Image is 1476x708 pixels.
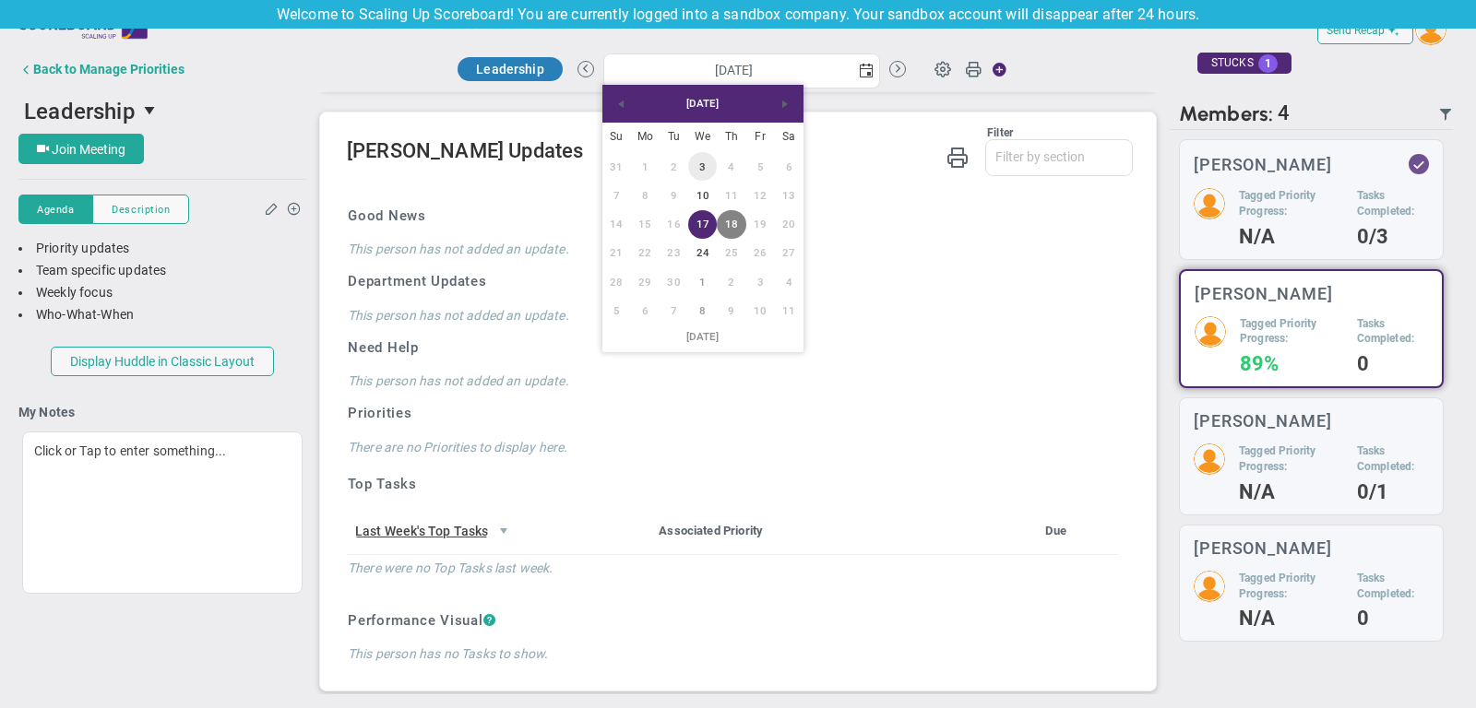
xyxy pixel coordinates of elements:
input: Filter by section [986,140,1132,173]
div: Back to Manage Priorities [33,62,184,77]
div: Who-What-When [18,306,306,324]
button: Description [92,195,189,224]
h4: My Notes [18,404,306,420]
button: Display Huddle in Classic Layout [51,347,274,376]
span: Print Huddle [965,60,982,86]
span: Leadership [476,62,544,77]
span: Members: [1179,101,1273,126]
h4: This person has not added an update. [348,307,1119,324]
span: Leadership [24,99,136,124]
h5: Tasks Completed: [1357,443,1429,475]
th: Thursday [717,123,745,153]
h4: N/A [1239,610,1343,627]
h4: There were no Top Tasks last week. [348,555,1119,576]
h3: [PERSON_NAME] [1194,412,1332,430]
a: 8 [688,296,717,324]
h2: [PERSON_NAME] Updates [347,139,1133,166]
span: Print Huddle Member Updates [946,145,969,168]
h4: There are no Priorities to display here. [348,439,1119,455]
div: Team specific updates [18,262,306,279]
h5: Tagged Priority Progress: [1239,571,1343,602]
button: Agenda [18,195,92,224]
img: 209841.Person.photo [1194,443,1225,475]
img: 193898.Person.photo [1194,188,1225,219]
h3: [PERSON_NAME] [1194,539,1332,557]
span: Associated Priority [659,524,763,537]
th: Sunday [602,123,631,153]
span: select [136,95,167,126]
img: 209840.Person.photo [1195,316,1226,348]
h3: [PERSON_NAME] [1194,156,1332,173]
a: Previous [606,88,636,118]
a: 10 [688,181,717,209]
h4: N/A [1239,484,1343,501]
h5: Tasks Completed: [1357,316,1428,348]
h3: Good News [348,206,1119,226]
div: Filter [347,126,1013,139]
span: Filter Updated Members [1438,107,1453,122]
span: Send Recap [1327,24,1385,37]
a: [DATE] [630,88,776,118]
div: STUCKS [1197,53,1291,74]
a: Next [770,88,800,118]
h4: 0 [1357,356,1428,372]
h4: N/A [1239,229,1343,245]
h4: This person has not added an update. [348,241,1119,257]
h5: Tagged Priority Progress: [1239,188,1343,219]
span: Join Meeting [52,142,125,157]
span: 1 [1258,54,1278,73]
div: Priority updates [18,240,306,257]
button: Back to Manage Priorities [18,51,184,88]
span: 4 [1278,101,1290,126]
td: Current focused date is Wednesday, September 17, 2025 [688,210,717,239]
img: 193898.Person.photo [1415,14,1446,45]
h3: Performance Visual [348,611,1119,631]
span: Description [112,202,170,218]
img: 209843.Person.photo [1194,571,1225,602]
th: Monday [631,123,660,153]
div: Click or Tap to enter something... [22,431,303,594]
a: 17 [688,210,717,239]
h5: Tasks Completed: [1357,188,1429,219]
button: Join Meeting [18,134,144,164]
span: select [488,515,519,547]
a: 3 [688,152,717,181]
span: Due [1045,524,1065,537]
h4: 0/3 [1357,229,1429,245]
h3: Department Updates [348,272,1119,291]
h3: [PERSON_NAME] [1195,285,1333,302]
h4: 89% [1240,356,1343,372]
a: 1 [688,267,717,296]
span: Last Week's Top Tasks [355,521,488,540]
th: Wednesday [688,123,717,153]
h4: This person has not added an update. [348,372,1119,389]
h5: Tagged Priority Progress: [1239,443,1343,475]
th: Saturday [775,123,803,153]
button: Send Recap [1317,16,1413,44]
span: Action Button [983,57,1007,82]
h4: 0/1 [1357,484,1429,501]
th: Friday [746,123,775,153]
h3: Priorities [348,404,1119,423]
span: Agenda [37,202,74,218]
h3: Top Tasks [348,475,1119,494]
span: Huddle Settings [925,51,960,86]
span: select [853,54,879,87]
h4: This person has no Tasks to show. [348,645,1119,662]
div: Updated Status [1412,158,1425,171]
a: 24 [688,239,717,267]
div: Weekly focus [18,284,306,301]
h5: Tagged Priority Progress: [1240,316,1343,348]
h5: Tasks Completed: [1357,571,1429,602]
h3: Need Help [348,338,1119,358]
h4: 0 [1357,610,1429,627]
th: Tuesday [660,123,688,153]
